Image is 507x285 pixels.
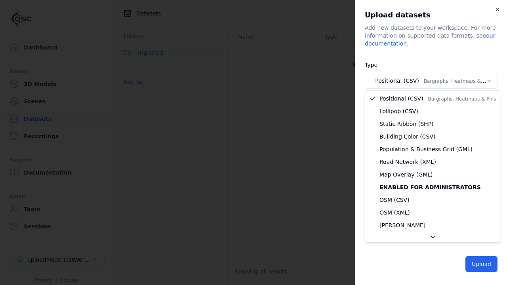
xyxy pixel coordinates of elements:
span: OSM (CSV) [379,196,410,204]
span: Population & Business Grid (GML) [379,145,473,153]
div: Enabled for administrators [367,181,499,194]
span: OSM (XML) [379,209,410,217]
span: Static Ribbon (SHP) [379,120,434,128]
span: [PERSON_NAME] [379,221,425,229]
span: Road Network (XML) [379,158,436,166]
span: Bargraphs, Heatmaps & Pins [428,96,496,102]
span: Positional (CSV) [379,95,496,103]
span: Building Color (CSV) [379,133,435,141]
span: Map Overlay (GML) [379,171,433,179]
span: Lollipop (CSV) [379,107,418,115]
